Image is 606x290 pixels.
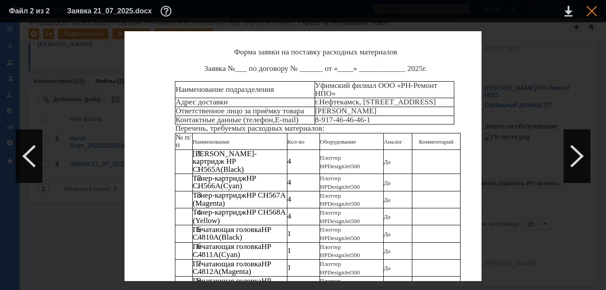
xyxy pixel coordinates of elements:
span: Наименование [193,138,230,145]
span: Печатающая головка [193,225,261,234]
span: C [193,267,198,276]
span: № п/п [175,133,191,149]
span: Ответственное лицо за приёмку товара [175,107,304,115]
span: 4810 [198,233,213,241]
span: Да [384,213,390,220]
span: [PERSON_NAME] [193,149,254,158]
span: C [193,250,198,259]
span: 8-917-46-46-46-1 [315,116,370,124]
span: ( [219,267,222,276]
span: (Cyan) [220,182,242,190]
span: Наименование подразделения [175,85,274,94]
span: HP [320,183,328,190]
span: HP [261,225,271,234]
span: (Magenta) [193,199,225,207]
span: E [275,116,280,124]
span: ) [296,116,299,124]
span: HP [320,163,328,170]
span: Тонер-картридж [193,191,246,199]
span: [PERSON_NAME] [315,107,377,115]
span: HP [320,200,328,207]
span: DesignJet [328,252,351,258]
span: HP CH566A [193,174,256,190]
span: HP [320,218,328,224]
span: HP [320,235,328,241]
span: Тонер-картридж [193,174,246,182]
span: 500 [351,218,360,224]
span: - [254,149,257,158]
span: 1 [287,281,291,289]
span: Magenta [221,267,249,276]
span: 500 [351,200,360,207]
span: Плоттер [320,244,341,250]
span: 4 [287,178,291,186]
span: Оборудование [320,138,356,145]
span: Аналог [384,138,403,145]
span: Контактные данные (телефон, [175,116,275,124]
span: HP CH565A [193,157,236,173]
span: DesignJet [328,218,351,224]
span: 4811 [198,250,213,259]
span: 500 [351,252,360,258]
span: (Black) [220,165,244,174]
span: DesignJet [328,235,351,241]
span: ( [219,250,221,259]
span: 4 [287,157,291,166]
span: 1. [197,149,201,166]
span: Плоттер [320,226,341,233]
span: 4 [287,212,291,220]
span: г. [423,64,427,73]
span: ) [249,267,251,276]
span: Да [384,265,390,271]
span: Кол-во [287,138,305,145]
div: Заявка 21_07_2025.docx [67,6,174,17]
span: 500 [351,235,360,241]
span: HP [261,277,271,285]
span: Да [384,196,390,203]
span: 500 [351,163,360,170]
span: Да [384,179,390,186]
span: ) [240,233,242,241]
span: Плоттер [320,192,341,199]
span: Адрес доставки [175,98,228,106]
span: картридж [193,157,224,166]
span: DesignJet [328,163,351,170]
span: 500 [351,183,360,190]
span: Плоттер [320,175,341,182]
span: Заявка №___ по договору № ______ от «____» ____________ 202 [204,64,419,73]
span: ) [237,250,240,259]
span: mail [282,116,296,124]
span: , [STREET_ADDRESS] [359,98,436,106]
span: HP [320,269,328,276]
span: Печатающая головка [193,260,261,268]
span: Да [384,231,390,237]
span: Плоттер [320,278,341,284]
span: ( [219,233,222,241]
span: Печатающая головка [193,277,261,285]
span: 1 [287,263,291,272]
div: Следующий файл [564,129,590,183]
span: 5 [419,64,423,73]
div: Закрыть окно (Esc) [586,6,597,17]
span: A [213,250,219,259]
div: Дополнительная информация о файле (F11) [161,6,174,17]
span: 6. [197,242,201,258]
span: Плоттер [320,209,341,216]
span: Печатающая головка [193,242,261,251]
span: 4812 [198,267,213,276]
span: C [193,233,198,241]
span: Форма заявки на поставку расходных материалов [234,48,397,56]
span: г.Нефтекамск [315,98,359,106]
span: HP [261,260,271,268]
span: A [213,233,219,241]
div: Скачать файл [564,6,573,17]
span: HP CH567A [246,191,286,199]
span: Black [221,233,239,241]
span: DesignJet [328,183,351,190]
span: Уфимский филиал ООО «РН-Ремонт НПО» [315,81,437,97]
span: Плоттер [320,261,341,267]
span: 5. [197,225,201,241]
span: 4 [287,195,291,203]
span: HP [261,242,271,251]
span: 7. [197,259,201,276]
